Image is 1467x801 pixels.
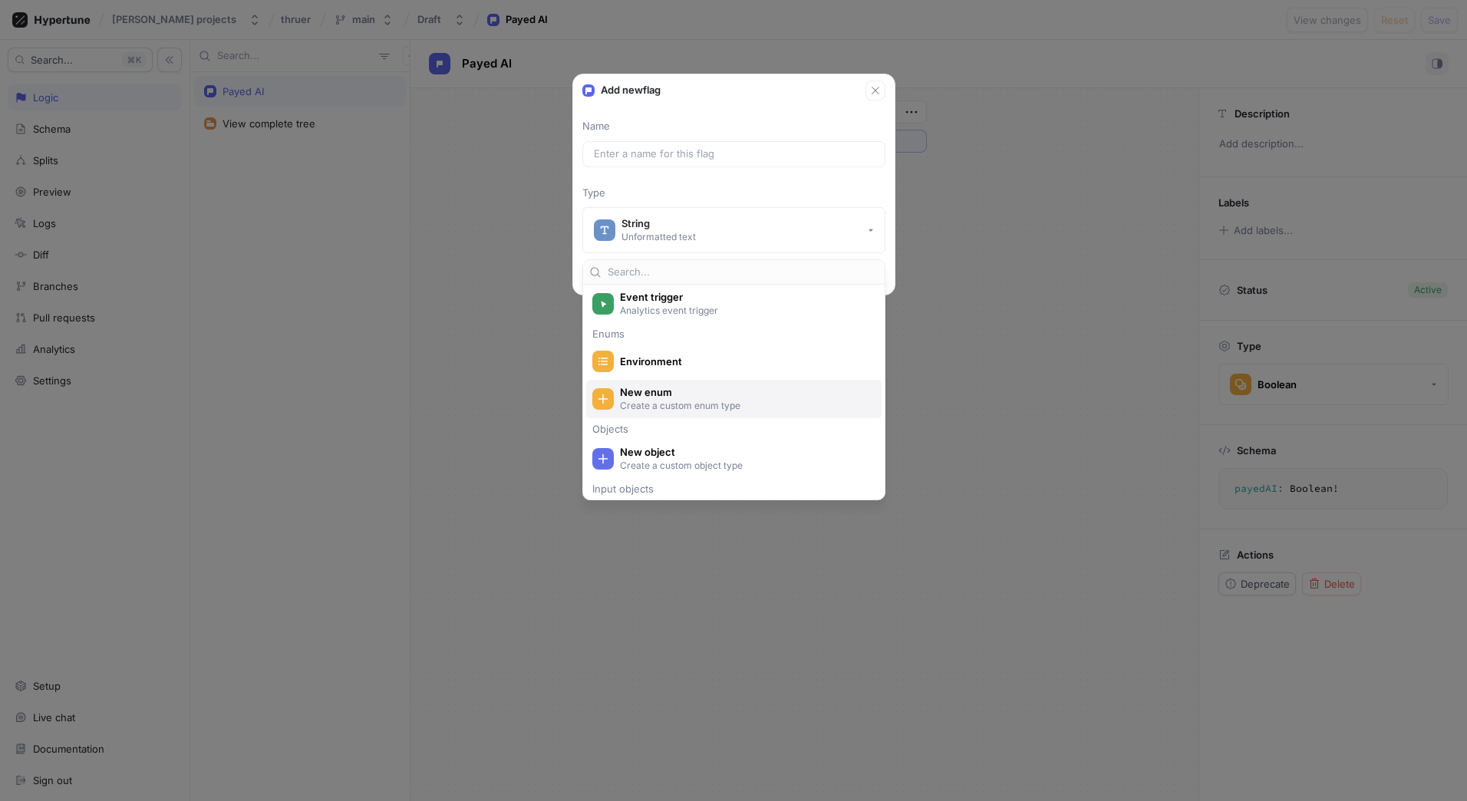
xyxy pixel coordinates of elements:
[594,147,874,162] input: Enter a name for this flag
[608,265,879,280] input: Search...
[620,291,868,304] span: Event trigger
[586,329,882,338] div: Enums
[620,304,865,317] p: Analytics event trigger
[586,484,882,493] div: Input objects
[620,459,865,472] p: Create a custom object type
[620,355,868,368] span: Environment
[601,83,661,98] p: Add new flag
[582,186,885,201] p: Type
[582,207,885,253] button: StringUnformatted text
[620,399,865,412] p: Create a custom enum type
[582,119,885,134] p: Name
[620,386,868,399] span: New enum
[621,230,696,243] div: Unformatted text
[621,217,696,230] div: String
[586,424,882,433] div: Objects
[620,446,868,459] span: New object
